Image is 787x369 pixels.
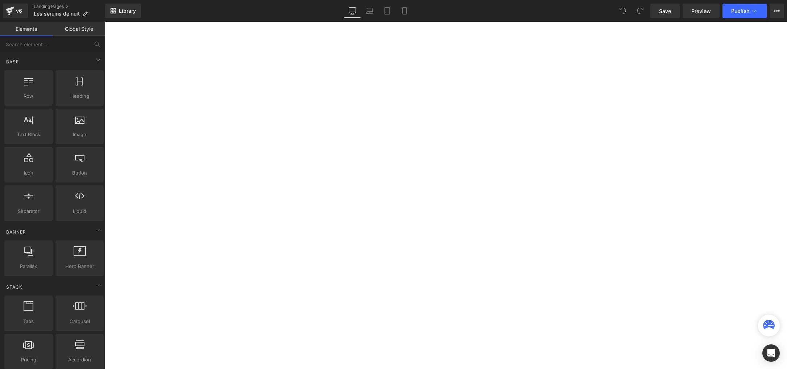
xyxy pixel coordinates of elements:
[7,131,50,138] span: Text Block
[34,11,80,17] span: Les serums de nuit
[58,169,102,177] span: Button
[683,4,720,18] a: Preview
[58,356,102,364] span: Accordion
[105,4,141,18] a: New Library
[378,4,396,18] a: Tablet
[691,7,711,15] span: Preview
[731,8,749,14] span: Publish
[7,92,50,100] span: Row
[659,7,671,15] span: Save
[34,4,105,9] a: Landing Pages
[15,6,24,16] div: v6
[3,4,28,18] a: v6
[7,169,50,177] span: Icon
[53,22,105,36] a: Global Style
[58,263,102,270] span: Hero Banner
[5,284,23,290] span: Stack
[361,4,378,18] a: Laptop
[119,8,136,14] span: Library
[58,131,102,138] span: Image
[722,4,767,18] button: Publish
[616,4,630,18] button: Undo
[396,4,413,18] a: Mobile
[58,207,102,215] span: Liquid
[5,228,27,235] span: Banner
[633,4,647,18] button: Redo
[58,318,102,325] span: Carousel
[344,4,361,18] a: Desktop
[770,4,784,18] button: More
[7,207,50,215] span: Separator
[762,344,780,362] div: Open Intercom Messenger
[5,58,20,65] span: Base
[7,263,50,270] span: Parallax
[58,92,102,100] span: Heading
[7,318,50,325] span: Tabs
[7,356,50,364] span: Pricing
